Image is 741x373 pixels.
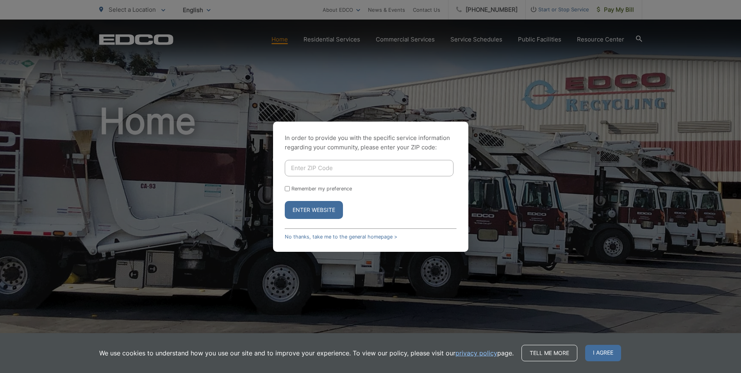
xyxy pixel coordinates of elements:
label: Remember my preference [291,186,352,192]
p: In order to provide you with the specific service information regarding your community, please en... [285,133,457,152]
input: Enter ZIP Code [285,160,454,176]
span: I agree [585,345,621,361]
a: No thanks, take me to the general homepage > [285,234,397,240]
p: We use cookies to understand how you use our site and to improve your experience. To view our pol... [99,348,514,358]
button: Enter Website [285,201,343,219]
a: Tell me more [521,345,577,361]
a: privacy policy [455,348,497,358]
